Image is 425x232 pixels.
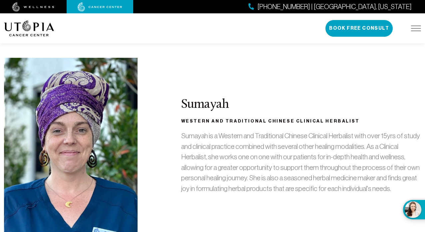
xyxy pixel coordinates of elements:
p: Sumayah is a Western and Traditional Chinese Clinical Herbalist with over 15yrs of study and clin... [181,131,421,194]
img: logo [4,20,54,36]
span: [PHONE_NUMBER] | [GEOGRAPHIC_DATA], [US_STATE] [257,2,412,12]
h3: Western and Traditional Chinese Clinical Herbalist [181,117,421,125]
img: cancer center [78,2,122,12]
a: [PHONE_NUMBER] | [GEOGRAPHIC_DATA], [US_STATE] [248,2,412,12]
img: icon-hamburger [411,26,421,31]
button: Book Free Consult [325,20,393,37]
img: wellness [12,2,54,12]
h2: Sumayah [181,98,421,112]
